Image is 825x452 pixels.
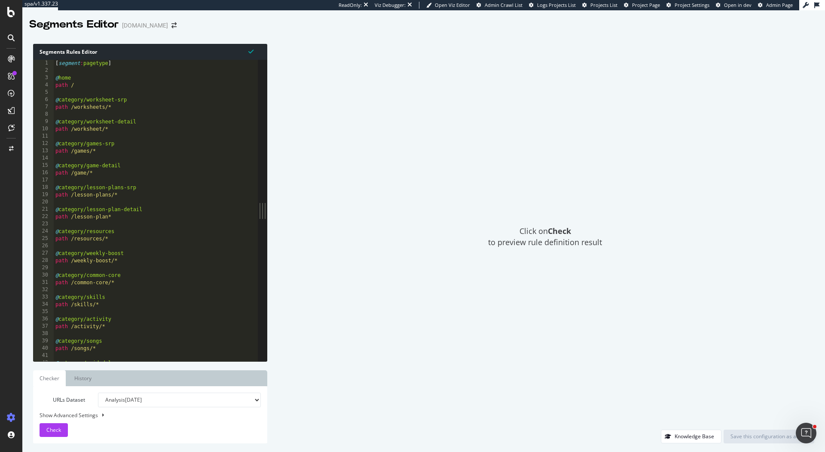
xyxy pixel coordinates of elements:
div: 41 [33,352,54,360]
label: URLs Dataset [33,393,92,407]
div: 27 [33,250,54,257]
span: Admin Page [766,2,793,8]
a: Project Settings [666,2,709,9]
div: 23 [33,221,54,228]
div: 20 [33,199,54,206]
div: 28 [33,257,54,264]
div: 7 [33,104,54,111]
button: Check [40,423,68,437]
div: 22 [33,213,54,221]
button: Knowledge Base [661,430,721,443]
div: 39 [33,338,54,345]
a: Open Viz Editor [426,2,470,9]
div: 11 [33,133,54,140]
strong: Check [548,226,571,236]
div: 18 [33,184,54,191]
span: Click on to preview rule definition result [488,226,602,248]
div: 16 [33,169,54,177]
a: Admin Page [758,2,793,9]
iframe: Intercom live chat [796,423,816,443]
div: 19 [33,191,54,199]
span: Admin Crawl List [485,2,522,8]
div: ReadOnly: [339,2,362,9]
span: Open Viz Editor [435,2,470,8]
div: 26 [33,243,54,250]
div: 34 [33,301,54,308]
div: 30 [33,272,54,279]
span: Project Page [632,2,660,8]
a: Logs Projects List [529,2,576,9]
div: 32 [33,286,54,294]
a: Checker [33,370,66,386]
div: Viz Debugger: [375,2,406,9]
div: 4 [33,82,54,89]
div: 36 [33,316,54,323]
div: 6 [33,96,54,104]
div: 24 [33,228,54,235]
div: 9 [33,118,54,126]
div: 35 [33,308,54,316]
div: 42 [33,360,54,367]
span: Logs Projects List [537,2,576,8]
a: Open in dev [716,2,752,9]
a: History [68,370,98,386]
a: Project Page [624,2,660,9]
div: Segments Rules Editor [33,44,267,60]
a: Projects List [582,2,617,9]
span: Projects List [590,2,617,8]
a: Knowledge Base [661,433,721,440]
div: Show Advanced Settings [33,412,254,419]
div: 12 [33,140,54,148]
button: Save this configuration as active [724,430,814,443]
a: Admin Crawl List [477,2,522,9]
div: 13 [33,148,54,155]
div: 33 [33,294,54,301]
div: 10 [33,126,54,133]
div: 3 [33,74,54,82]
div: 37 [33,323,54,330]
div: 21 [33,206,54,213]
div: 1 [33,60,54,67]
div: [DOMAIN_NAME] [122,21,168,30]
div: 5 [33,89,54,96]
span: Project Settings [675,2,709,8]
div: 29 [33,264,54,272]
div: Save this configuration as active [730,433,807,440]
div: 8 [33,111,54,118]
span: Open in dev [724,2,752,8]
div: 2 [33,67,54,74]
div: 17 [33,177,54,184]
div: Segments Editor [29,17,119,32]
div: 40 [33,345,54,352]
div: arrow-right-arrow-left [171,22,177,28]
div: Knowledge Base [675,433,714,440]
span: Syntax is valid [248,47,254,55]
div: 25 [33,235,54,243]
div: 38 [33,330,54,338]
div: 31 [33,279,54,286]
span: Check [46,426,61,434]
div: 15 [33,162,54,169]
div: 14 [33,155,54,162]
